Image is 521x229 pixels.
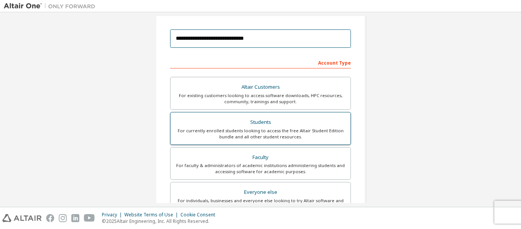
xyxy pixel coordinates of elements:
div: For individuals, businesses and everyone else looking to try Altair software and explore our prod... [175,198,346,210]
img: instagram.svg [59,214,67,222]
div: Altair Customers [175,82,346,93]
div: Website Terms of Use [124,212,180,218]
img: linkedin.svg [71,214,79,222]
div: Students [175,117,346,128]
img: youtube.svg [84,214,95,222]
div: For existing customers looking to access software downloads, HPC resources, community, trainings ... [175,93,346,105]
div: For currently enrolled students looking to access the free Altair Student Edition bundle and all ... [175,128,346,140]
div: Everyone else [175,187,346,198]
img: altair_logo.svg [2,214,42,222]
div: Account Type [170,56,351,68]
img: facebook.svg [46,214,54,222]
div: Cookie Consent [180,212,220,218]
div: For faculty & administrators of academic institutions administering students and accessing softwa... [175,162,346,175]
div: Faculty [175,152,346,163]
div: Privacy [102,212,124,218]
p: © 2025 Altair Engineering, Inc. All Rights Reserved. [102,218,220,224]
img: Altair One [4,2,99,10]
